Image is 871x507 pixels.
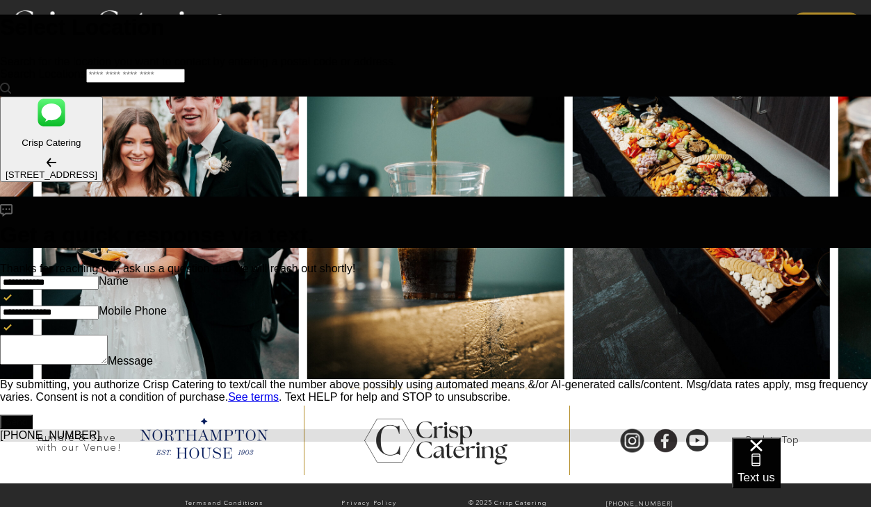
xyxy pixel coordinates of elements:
[99,305,167,317] label: Mobile Phone
[99,275,129,287] label: Name
[732,438,871,507] iframe: podium webchat widget bubble
[6,138,97,148] p: Crisp Catering
[6,169,97,180] div: [STREET_ADDRESS]
[228,391,279,403] a: Open terms and conditions in a new window
[6,417,27,427] div: Send
[108,355,153,367] label: Message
